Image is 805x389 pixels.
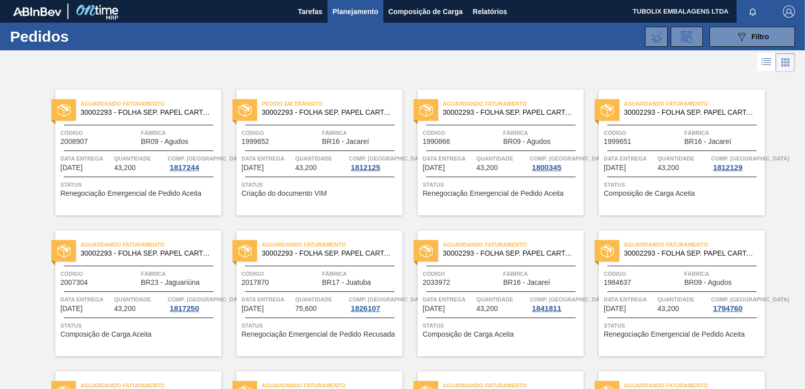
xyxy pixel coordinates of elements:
[604,321,762,331] span: Status
[624,109,757,116] span: 30002293 - FOLHA SEP. PAPEL CARTAO 1200x1000M 350g
[711,304,744,313] div: 1794760
[242,190,327,197] span: Criação do documento VIM
[443,99,584,109] span: Aguardando Faturamento
[57,104,70,117] img: status
[423,190,563,197] span: Renegociação Emergencial de Pedido Aceita
[60,279,88,286] span: 2007304
[60,164,83,172] span: 10/09/2025
[60,128,138,138] span: Código
[295,305,317,313] span: 75,600
[604,279,631,286] span: 1984637
[530,164,563,172] div: 1800345
[604,294,655,304] span: Data entrega
[221,90,403,215] a: statusPedido em Trânsito30002293 - FOLHA SEP. PAPEL CARTAO 1200x1000M 350gCódigo1999652FábricaBR1...
[443,109,576,116] span: 30002293 - FOLHA SEP. PAPEL CARTAO 1200x1000M 350g
[80,250,213,257] span: 30002293 - FOLHA SEP. PAPEL CARTAO 1200x1000M 350g
[114,305,136,313] span: 43,200
[114,164,136,172] span: 43,200
[601,245,614,258] img: status
[349,294,427,304] span: Comp. Carga
[604,128,682,138] span: Código
[322,279,371,286] span: BR17 - Juatuba
[503,269,581,279] span: Fábrica
[624,99,765,109] span: Aguardando Faturamento
[60,321,219,331] span: Status
[114,153,166,164] span: Quantidade
[262,250,394,257] span: 30002293 - FOLHA SEP. PAPEL CARTAO 1200x1000M 350g
[168,153,219,172] a: Comp. [GEOGRAPHIC_DATA]1817244
[168,294,246,304] span: Comp. Carga
[423,321,581,331] span: Status
[242,128,319,138] span: Código
[13,7,61,16] img: TNhmsLtSVTkK8tSr43FrP2fwEKptu5GPRR3wAAAABJRU5ErkJggg==
[168,164,201,172] div: 1817244
[242,294,293,304] span: Data entrega
[658,153,709,164] span: Quantidade
[530,153,608,164] span: Comp. Carga
[141,269,219,279] span: Fábrica
[262,99,403,109] span: Pedido em Trânsito
[624,250,757,257] span: 30002293 - FOLHA SEP. PAPEL CARTAO 1200x1000M 350g
[80,109,213,116] span: 30002293 - FOLHA SEP. PAPEL CARTAO 1200x1000M 350g
[530,153,581,172] a: Comp. [GEOGRAPHIC_DATA]1800345
[262,109,394,116] span: 30002293 - FOLHA SEP. PAPEL CARTAO 1200x1000M 350g
[423,269,501,279] span: Código
[711,153,789,164] span: Comp. Carga
[711,294,762,313] a: Comp. [GEOGRAPHIC_DATA]1794760
[242,321,400,331] span: Status
[423,279,450,286] span: 2033972
[349,164,382,172] div: 1812125
[40,230,221,356] a: statusAguardando Faturamento30002293 - FOLHA SEP. PAPEL CARTAO 1200x1000M 350gCódigo2007304Fábric...
[604,269,682,279] span: Código
[242,153,293,164] span: Data entrega
[168,153,246,164] span: Comp. Carga
[114,294,166,304] span: Quantidade
[80,99,221,109] span: Aguardando Faturamento
[737,5,769,19] button: Notificações
[423,153,474,164] span: Data entrega
[295,294,347,304] span: Quantidade
[658,305,679,313] span: 43,200
[604,153,655,164] span: Data entrega
[684,128,762,138] span: Fábrica
[322,128,400,138] span: Fábrica
[420,104,433,117] img: status
[711,153,762,172] a: Comp. [GEOGRAPHIC_DATA]1812129
[349,153,427,164] span: Comp. Carga
[604,138,631,145] span: 1999651
[443,250,576,257] span: 30002293 - FOLHA SEP. PAPEL CARTAO 1200x1000M 350g
[476,294,528,304] span: Quantidade
[584,230,765,356] a: statusAguardando Faturamento30002293 - FOLHA SEP. PAPEL CARTAO 1200x1000M 350gCódigo1984637Fábric...
[443,240,584,250] span: Aguardando Faturamento
[423,180,581,190] span: Status
[709,27,795,47] button: Filtro
[221,230,403,356] a: statusAguardando Faturamento30002293 - FOLHA SEP. PAPEL CARTAO 1200x1000M 350gCódigo2017870Fábric...
[60,305,83,313] span: 27/09/2025
[295,153,347,164] span: Quantidade
[168,294,219,313] a: Comp. [GEOGRAPHIC_DATA]1817250
[242,305,264,313] span: 29/09/2025
[238,104,252,117] img: status
[624,240,765,250] span: Aguardando Faturamento
[40,90,221,215] a: statusAguardando Faturamento30002293 - FOLHA SEP. PAPEL CARTAO 1200x1000M 350gCódigo2008907Fábric...
[80,240,221,250] span: Aguardando Faturamento
[349,304,382,313] div: 1826107
[684,138,731,145] span: BR16 - Jacareí
[238,245,252,258] img: status
[476,305,498,313] span: 43,200
[584,90,765,215] a: statusAguardando Faturamento30002293 - FOLHA SEP. PAPEL CARTAO 1200x1000M 350gCódigo1999651Fábric...
[503,138,550,145] span: BR09 - Agudos
[604,190,695,197] span: Composição de Carga Aceita
[604,331,745,338] span: Renegociação Emergencial de Pedido Aceita
[322,269,400,279] span: Fábrica
[141,279,200,286] span: BR23 - Jaguariúna
[658,164,679,172] span: 43,200
[757,53,776,72] div: Visão em Lista
[423,305,445,313] span: 29/09/2025
[333,6,378,18] span: Planejamento
[60,269,138,279] span: Código
[322,138,369,145] span: BR16 - Jacareí
[60,190,201,197] span: Renegociação Emergencial de Pedido Aceita
[530,294,608,304] span: Comp. Carga
[776,53,795,72] div: Visão em Cards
